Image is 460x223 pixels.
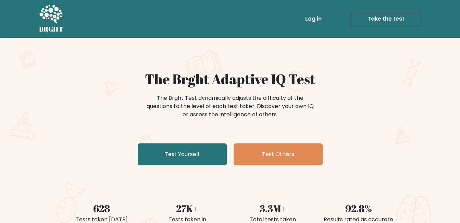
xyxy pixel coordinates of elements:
[63,201,140,215] div: 628
[138,143,227,165] a: Test Yourself
[320,201,397,215] div: 92.8%
[149,201,226,215] div: 27K+
[234,201,312,215] div: 3.3M+
[39,25,64,33] h5: BRGHT
[234,143,323,165] a: Test Others
[302,12,324,26] a: Log in
[351,12,421,26] a: Take the test
[39,3,64,35] a: BRGHT
[63,71,397,87] h1: The Brght Adaptive IQ Test
[145,94,316,119] div: The Brght Test dynamically adjusts the difficulty of the questions to the level of each test take...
